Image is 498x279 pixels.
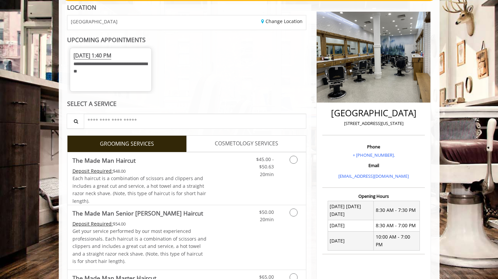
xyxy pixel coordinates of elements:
span: This service needs some Advance to be paid before we block your appointment [72,221,113,227]
td: [DATE] [328,220,374,231]
span: GROOMING SERVICES [100,140,154,148]
b: LOCATION [67,3,96,11]
h2: [GEOGRAPHIC_DATA] [324,108,423,118]
b: UPCOMING APPOINTMENTS [67,36,146,44]
span: [DATE] 1:40 PM [73,52,111,59]
span: Each haircut is a combination of scissors and clippers and includes a great cut and service, a ho... [72,175,206,204]
a: + [PHONE_NUMBER]. [353,152,395,158]
b: The Made Man Senior [PERSON_NAME] Haircut [72,208,203,218]
button: Service Search [67,114,84,129]
span: [GEOGRAPHIC_DATA] [71,19,118,24]
div: $48.00 [72,167,207,175]
span: $45.00 - $50.63 [256,156,274,170]
span: 20min [260,171,274,177]
span: This service needs some Advance to be paid before we block your appointment [72,168,113,174]
h3: Opening Hours [322,194,425,198]
span: $50.00 [259,209,274,215]
td: 8:30 AM - 7:30 PM [374,201,420,220]
p: Get your service performed by our most experienced professionals. Each haircut is a combination o... [72,228,207,265]
div: $54.00 [72,220,207,228]
h3: Phone [324,144,423,149]
span: COSMETOLOGY SERVICES [215,139,278,148]
span: 20min [260,216,274,223]
td: [DATE] [328,231,374,250]
div: SELECT A SERVICE [67,101,307,107]
td: 8:30 AM - 7:00 PM [374,220,420,231]
p: [STREET_ADDRESS][US_STATE] [324,120,423,127]
td: 10:00 AM - 7:00 PM [374,231,420,250]
a: [EMAIL_ADDRESS][DOMAIN_NAME] [338,173,409,179]
h3: Email [324,163,423,168]
a: Change Location [261,18,303,24]
td: [DATE] [DATE] [DATE] [328,201,374,220]
b: The Made Man Haircut [72,156,136,165]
